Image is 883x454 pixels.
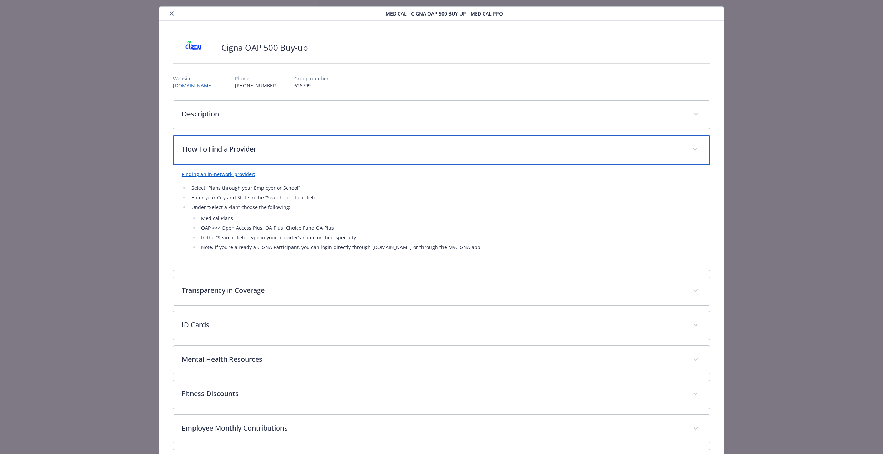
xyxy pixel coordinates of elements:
button: close [168,9,176,18]
p: Fitness Discounts [182,389,685,399]
h2: Cigna OAP 500 Buy-up [221,42,308,53]
p: 626799 [294,82,329,89]
div: Fitness Discounts [173,380,710,409]
li: Under “Select a Plan” choose the following: [189,203,701,251]
li: Enter your City and State in the “Search Location” field [189,194,701,202]
div: ID Cards [173,311,710,340]
li: Medical Plans [199,214,701,223]
p: Transparency in Coverage [182,285,685,296]
p: Mental Health Resources [182,354,685,364]
div: Transparency in Coverage [173,277,710,305]
li: OAP >>> Open Access Plus, OA Plus, Choice Fund OA Plus [199,224,701,232]
p: Group number [294,75,329,82]
img: CIGNA [173,37,215,58]
li: In the “Search” field, type in your provider’s name or their specialty [199,234,701,242]
span: Medical - Cigna OAP 500 Buy-up - Medical PPO [386,10,503,17]
p: Employee Monthly Contributions [182,423,685,433]
li: Note, if you’re already a CIGNA Participant, you can login directly through [DOMAIN_NAME] or thro... [199,243,701,251]
p: Website [173,75,218,82]
div: Description [173,101,710,129]
div: Mental Health Resources [173,346,710,374]
p: How To Find a Provider [182,144,684,154]
a: [DOMAIN_NAME] [173,82,218,89]
p: Description [182,109,685,119]
p: ID Cards [182,320,685,330]
p: Phone [235,75,278,82]
li: Select “Plans through your Employer or School” [189,184,701,192]
div: How To Find a Provider [173,135,710,165]
div: How To Find a Provider [173,165,710,271]
a: Finding an in-network provider: [182,171,255,177]
p: [PHONE_NUMBER] [235,82,278,89]
div: Employee Monthly Contributions [173,415,710,443]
